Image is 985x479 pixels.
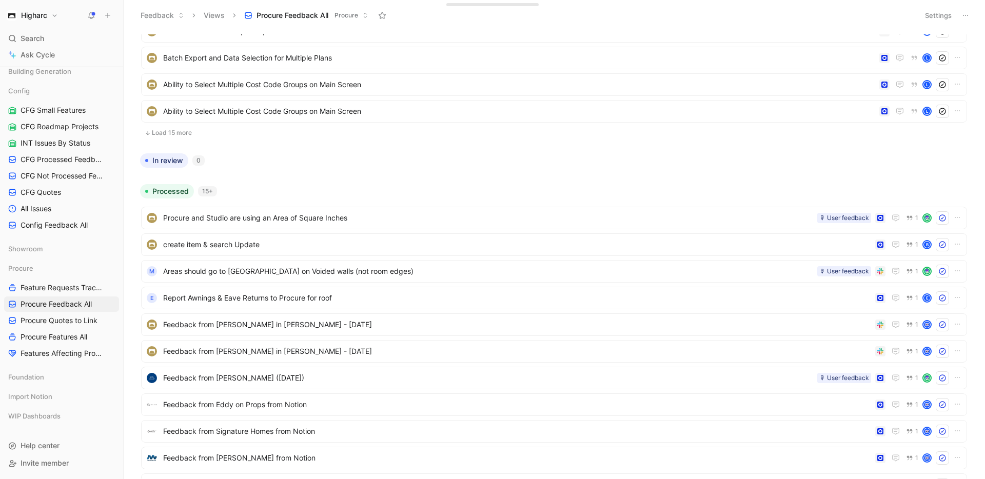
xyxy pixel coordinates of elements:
[819,266,869,276] div: 🎙 User feedback
[147,213,157,223] img: logo
[915,455,918,461] span: 1
[141,100,967,123] a: logoAbility to Select Multiple Cost Code Groups on Main ScreenL
[140,184,194,198] button: Processed
[147,373,157,383] img: logo
[4,241,119,260] div: Showroom
[4,438,119,453] div: Help center
[21,283,105,293] span: Feature Requests Tracker
[923,321,931,328] img: avatar
[8,66,71,76] span: Building Generation
[904,239,920,250] button: 1
[4,296,119,312] a: Procure Feedback All
[4,64,119,79] div: Building Generation
[4,185,119,200] a: CFG Quotes
[21,138,90,148] span: INT Issues By Status
[163,78,875,91] span: Ability to Select Multiple Cost Code Groups on Main Screen
[915,322,918,328] span: 1
[141,340,967,363] a: logoFeedback from [PERSON_NAME] in [PERSON_NAME] - [DATE]1avatar
[199,8,229,23] button: Views
[904,426,920,437] button: 1
[4,346,119,361] a: Features Affecting Procure
[904,346,920,357] button: 1
[141,393,967,416] a: logoFeedback from Eddy on Props from Notion1avatar
[147,320,157,330] img: logo
[192,155,205,166] div: 0
[4,261,119,361] div: ProcureFeature Requests TrackerProcure Feedback AllProcure Quotes to LinkProcure Features AllFeat...
[915,402,918,408] span: 1
[141,207,967,229] a: logoProcure and Studio are using an Area of Square Inches🎙 User feedback1avatar
[163,105,875,117] span: Ability to Select Multiple Cost Code Groups on Main Screen
[4,329,119,345] a: Procure Features All
[4,119,119,134] a: CFG Roadmap Projects
[141,287,967,309] a: EReport Awnings & Eave Returns to Procure for roof1E
[163,398,871,411] span: Feedback from Eddy on Props from Notion
[21,122,98,132] span: CFG Roadmap Projects
[152,155,183,166] span: In review
[21,154,105,165] span: CFG Processed Feedback
[163,52,875,64] span: Batch Export and Data Selection for Multiple Plans
[8,86,30,96] span: Config
[923,428,931,435] img: avatar
[21,220,88,230] span: Config Feedback All
[4,83,119,98] div: Config
[163,238,871,251] span: create item & search Update
[915,268,918,274] span: 1
[4,135,119,151] a: INT Issues By Status
[136,8,189,23] button: Feedback
[163,345,871,357] span: Feedback from [PERSON_NAME] in [PERSON_NAME] - [DATE]
[147,346,157,356] img: logo
[21,299,92,309] span: Procure Feedback All
[147,79,157,90] img: logo
[147,293,157,303] div: E
[141,313,967,336] a: logoFeedback from [PERSON_NAME] in [PERSON_NAME] - [DATE]1avatar
[904,399,920,410] button: 1
[334,10,358,21] span: Procure
[141,420,967,443] a: logoFeedback from Signature Homes from Notion1avatar
[904,292,920,304] button: 1
[147,400,157,410] img: logo
[147,106,157,116] img: logo
[21,187,61,197] span: CFG Quotes
[915,242,918,248] span: 1
[915,295,918,301] span: 1
[4,369,119,388] div: Foundation
[904,212,920,224] button: 1
[923,374,931,382] img: avatar
[915,375,918,381] span: 1
[257,10,328,21] span: Procure Feedback All
[141,73,967,96] a: logoAbility to Select Multiple Cost Code Groups on Main ScreenL
[21,204,51,214] span: All Issues
[4,369,119,385] div: Foundation
[140,153,188,168] button: In review
[923,268,931,275] img: avatar
[21,458,69,467] span: Invite member
[923,81,931,88] div: L
[8,391,52,402] span: Import Notion
[141,233,967,256] a: logocreate item & search Update1B
[152,186,189,196] span: Processed
[923,294,931,302] div: E
[21,49,55,61] span: Ask Cycle
[141,260,967,283] a: MAreas should go to [GEOGRAPHIC_DATA] on Voided walls (not room edges)🎙 User feedback1avatar
[163,318,871,331] span: Feedback from [PERSON_NAME] in [PERSON_NAME] - [DATE]
[7,10,17,21] img: Higharc
[4,83,119,233] div: ConfigCFG Small FeaturesCFG Roadmap ProjectsINT Issues By StatusCFG Processed FeedbackCFG Not Pro...
[819,373,869,383] div: 🎙 User feedback
[920,8,956,23] button: Settings
[21,348,105,358] span: Features Affecting Procure
[4,408,119,424] div: WIP Dashboards
[163,292,871,304] span: Report Awnings & Eave Returns to Procure for roof
[141,367,967,389] a: logoFeedback from [PERSON_NAME] ([DATE])🎙 User feedback1avatar
[4,64,119,82] div: Building Generation
[4,31,119,46] div: Search
[4,103,119,118] a: CFG Small Features
[21,105,86,115] span: CFG Small Features
[4,261,119,276] div: Procure
[4,217,119,233] a: Config Feedback All
[141,47,967,69] a: logoBatch Export and Data Selection for Multiple PlansL
[163,425,871,437] span: Feedback from Signature Homes from Notion
[4,201,119,216] a: All Issues
[8,372,44,382] span: Foundation
[8,263,33,273] span: Procure
[4,168,119,184] a: CFG Not Processed Feedback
